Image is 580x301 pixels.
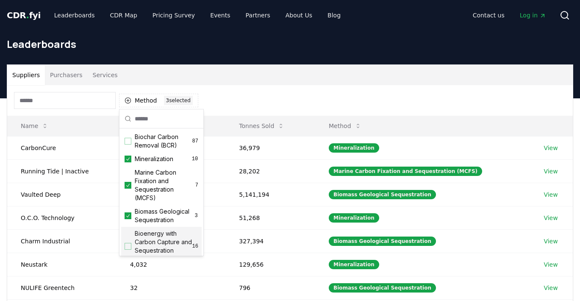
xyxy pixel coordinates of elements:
td: 51,268 [225,206,315,229]
a: Leaderboards [47,8,102,23]
div: Mineralization [329,260,379,269]
a: Pricing Survey [146,8,202,23]
h1: Leaderboards [7,37,573,51]
a: CDR Map [103,8,144,23]
button: Method [322,117,368,134]
td: 32 [117,276,225,299]
button: Services [88,65,123,85]
nav: Main [47,8,347,23]
a: Partners [239,8,277,23]
a: Log in [513,8,553,23]
span: 3 [194,212,198,219]
td: 796 [225,276,315,299]
button: Purchasers [45,65,88,85]
td: Neustark [7,253,117,276]
a: CDR.fyi [7,9,41,21]
td: 20,427 [117,183,225,206]
span: CDR fyi [7,10,41,20]
td: O.C.O. Technology [7,206,117,229]
span: Biomass Geological Sequestration [135,207,194,224]
td: 15,840 [117,206,225,229]
span: 10 [191,156,198,162]
span: 16 [192,243,198,250]
a: View [544,144,558,152]
a: Events [203,8,237,23]
div: Biomass Geological Sequestration [329,190,436,199]
div: Mineralization [329,143,379,153]
span: Marine Carbon Fixation and Sequestration (MCFS) [135,168,195,202]
span: 87 [192,138,198,145]
div: Mineralization [329,213,379,223]
span: . [26,10,29,20]
a: View [544,167,558,176]
a: View [544,214,558,222]
span: Log in [520,11,546,20]
a: Contact us [466,8,511,23]
button: Method3selected [119,94,198,107]
td: Running Tide | Inactive [7,159,117,183]
div: 3 selected [164,96,193,105]
td: 22,780 [117,159,225,183]
span: Biochar Carbon Removal (BCR) [135,133,192,150]
div: Biomass Geological Sequestration [329,283,436,293]
td: 23,191 [117,136,225,159]
td: NULIFE Greentech [7,276,117,299]
a: View [544,237,558,245]
td: 13,224 [117,229,225,253]
div: Biomass Geological Sequestration [329,237,436,246]
a: View [544,260,558,269]
td: 327,394 [225,229,315,253]
button: Suppliers [7,65,45,85]
td: 129,656 [225,253,315,276]
td: CarbonCure [7,136,117,159]
a: Blog [321,8,347,23]
div: Marine Carbon Fixation and Sequestration (MCFS) [329,167,482,176]
nav: Main [466,8,553,23]
td: 5,141,194 [225,183,315,206]
button: Tonnes Sold [232,117,291,134]
span: 7 [195,182,198,189]
a: View [544,284,558,292]
td: Charm Industrial [7,229,117,253]
span: Mineralization [135,155,173,163]
span: Bioenergy with Carbon Capture and Sequestration (BECCS) [135,229,192,263]
a: View [544,190,558,199]
td: 36,979 [225,136,315,159]
td: 28,202 [225,159,315,183]
button: Name [14,117,55,134]
td: Vaulted Deep [7,183,117,206]
td: 4,032 [117,253,225,276]
a: About Us [279,8,319,23]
